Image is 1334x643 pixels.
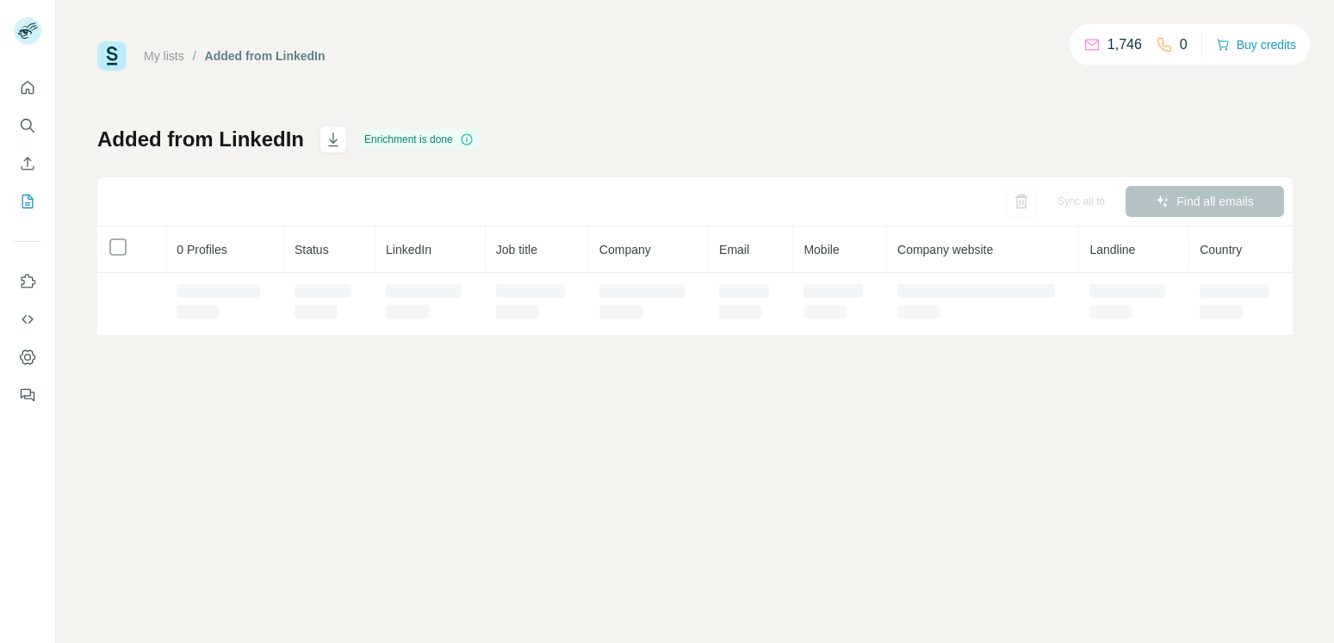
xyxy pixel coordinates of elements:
img: Surfe Logo [97,41,127,71]
button: Use Surfe API [14,304,41,335]
button: My lists [14,186,41,217]
button: Dashboard [14,342,41,373]
div: Added from LinkedIn [205,47,326,65]
button: Feedback [14,380,41,411]
button: Quick start [14,72,41,103]
span: Mobile [804,243,839,257]
span: Status [295,243,329,257]
button: Buy credits [1216,33,1296,57]
span: Email [719,243,749,257]
p: 1,746 [1108,34,1142,55]
h1: Added from LinkedIn [97,126,304,153]
button: Use Surfe on LinkedIn [14,266,41,297]
li: / [193,47,196,65]
span: Job title [496,243,537,257]
div: Enrichment is done [359,129,479,150]
button: Enrich CSV [14,148,41,179]
span: Landline [1089,243,1135,257]
a: My lists [144,49,184,63]
span: Country [1200,243,1242,257]
span: LinkedIn [386,243,431,257]
span: Company website [897,243,993,257]
span: Company [599,243,651,257]
button: Search [14,110,41,141]
span: 0 Profiles [177,243,226,257]
p: 0 [1180,34,1188,55]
